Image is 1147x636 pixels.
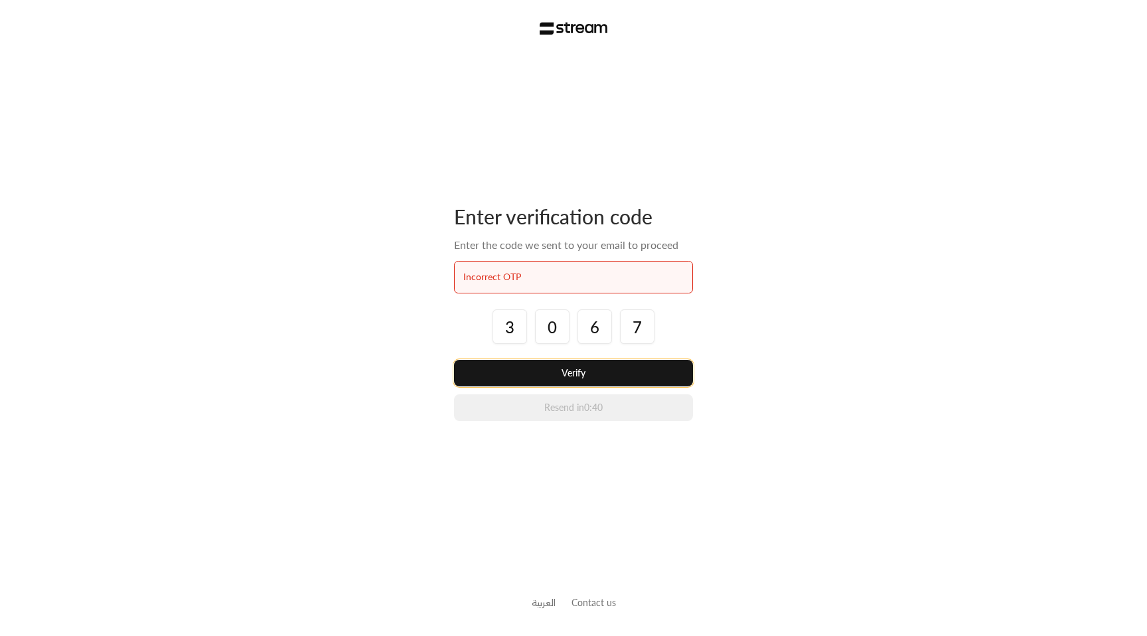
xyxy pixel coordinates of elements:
[572,596,616,609] button: Contact us
[532,590,556,615] a: العربية
[463,270,684,284] div: Incorrect OTP
[572,597,616,608] a: Contact us
[540,22,608,35] img: Stream Logo
[454,204,693,229] div: Enter verification code
[454,237,693,253] div: Enter the code we sent to your email to proceed
[454,360,693,386] button: Verify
